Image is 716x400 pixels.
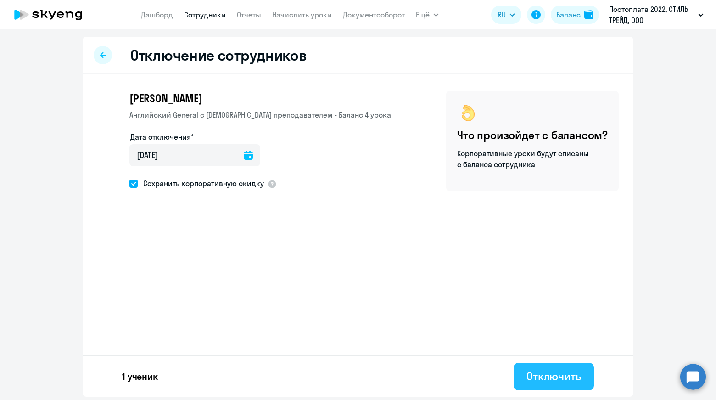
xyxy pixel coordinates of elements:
[272,10,332,19] a: Начислить уроки
[237,10,261,19] a: Отчеты
[498,9,506,20] span: RU
[551,6,599,24] button: Балансbalance
[129,91,202,106] span: [PERSON_NAME]
[526,369,581,383] div: Отключить
[129,144,260,166] input: дд.мм.гггг
[184,10,226,19] a: Сотрудники
[604,4,708,26] button: Постоплата 2022, СТИЛЬ ТРЕЙД, ООО
[514,363,594,390] button: Отключить
[416,9,430,20] span: Ещё
[130,131,194,142] label: Дата отключения*
[584,10,593,19] img: balance
[129,109,391,120] p: Английский General с [DEMOGRAPHIC_DATA] преподавателем • Баланс 4 урока
[609,4,694,26] p: Постоплата 2022, СТИЛЬ ТРЕЙД, ООО
[141,10,173,19] a: Дашборд
[130,46,307,64] h2: Отключение сотрудников
[457,128,608,142] h4: Что произойдет с балансом?
[491,6,521,24] button: RU
[556,9,581,20] div: Баланс
[138,178,264,189] span: Сохранить корпоративную скидку
[122,370,158,383] p: 1 ученик
[343,10,405,19] a: Документооборот
[457,102,479,124] img: ok
[416,6,439,24] button: Ещё
[457,148,590,170] p: Корпоративные уроки будут списаны с баланса сотрудника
